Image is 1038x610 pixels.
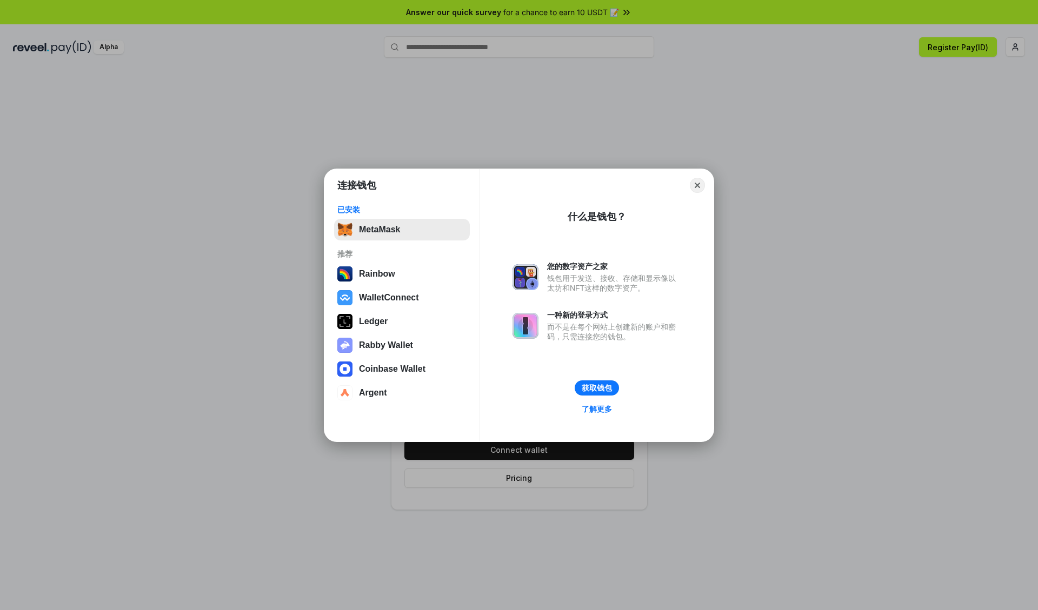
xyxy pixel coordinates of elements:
[337,314,352,329] img: svg+xml,%3Csvg%20xmlns%3D%22http%3A%2F%2Fwww.w3.org%2F2000%2Fsvg%22%20width%3D%2228%22%20height%3...
[359,388,387,398] div: Argent
[334,334,470,356] button: Rabby Wallet
[359,340,413,350] div: Rabby Wallet
[359,269,395,279] div: Rainbow
[334,287,470,309] button: WalletConnect
[337,338,352,353] img: svg+xml,%3Csvg%20xmlns%3D%22http%3A%2F%2Fwww.w3.org%2F2000%2Fsvg%22%20fill%3D%22none%22%20viewBox...
[337,205,467,214] div: 已安装
[337,249,467,259] div: 推荐
[337,266,352,281] img: svg+xml,%3Csvg%20width%3D%22120%22%20height%3D%22120%22%20viewBox%3D%220%200%20120%20120%22%20fil...
[568,210,626,223] div: 什么是钱包？
[575,380,619,396] button: 获取钱包
[359,364,425,374] div: Coinbase Wallet
[513,264,538,290] img: svg+xml,%3Csvg%20xmlns%3D%22http%3A%2F%2Fwww.w3.org%2F2000%2Fsvg%22%20fill%3D%22none%22%20viewBox...
[337,361,352,377] img: svg+xml,%3Csvg%20width%3D%2228%22%20height%3D%2228%22%20viewBox%3D%220%200%2028%2028%22%20fill%3D...
[690,178,705,193] button: Close
[337,385,352,400] img: svg+xml,%3Csvg%20width%3D%2228%22%20height%3D%2228%22%20viewBox%3D%220%200%2028%2028%22%20fill%3D...
[547,310,681,320] div: 一种新的登录方式
[547,262,681,271] div: 您的数字资产之家
[359,225,400,234] div: MetaMask
[337,179,376,192] h1: 连接钱包
[575,402,618,416] a: 了解更多
[334,219,470,240] button: MetaMask
[337,290,352,305] img: svg+xml,%3Csvg%20width%3D%2228%22%20height%3D%2228%22%20viewBox%3D%220%200%2028%2028%22%20fill%3D...
[582,383,612,393] div: 获取钱包
[337,222,352,237] img: svg+xml,%3Csvg%20fill%3D%22none%22%20height%3D%2233%22%20viewBox%3D%220%200%2035%2033%22%20width%...
[513,313,538,339] img: svg+xml,%3Csvg%20xmlns%3D%22http%3A%2F%2Fwww.w3.org%2F2000%2Fsvg%22%20fill%3D%22none%22%20viewBox...
[359,293,419,303] div: WalletConnect
[547,322,681,341] div: 而不是在每个网站上创建新的账户和密码，只需连接您的钱包。
[334,311,470,332] button: Ledger
[359,317,388,326] div: Ledger
[334,382,470,404] button: Argent
[334,263,470,285] button: Rainbow
[582,404,612,414] div: 了解更多
[547,273,681,293] div: 钱包用于发送、接收、存储和显示像以太坊和NFT这样的数字资产。
[334,358,470,380] button: Coinbase Wallet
